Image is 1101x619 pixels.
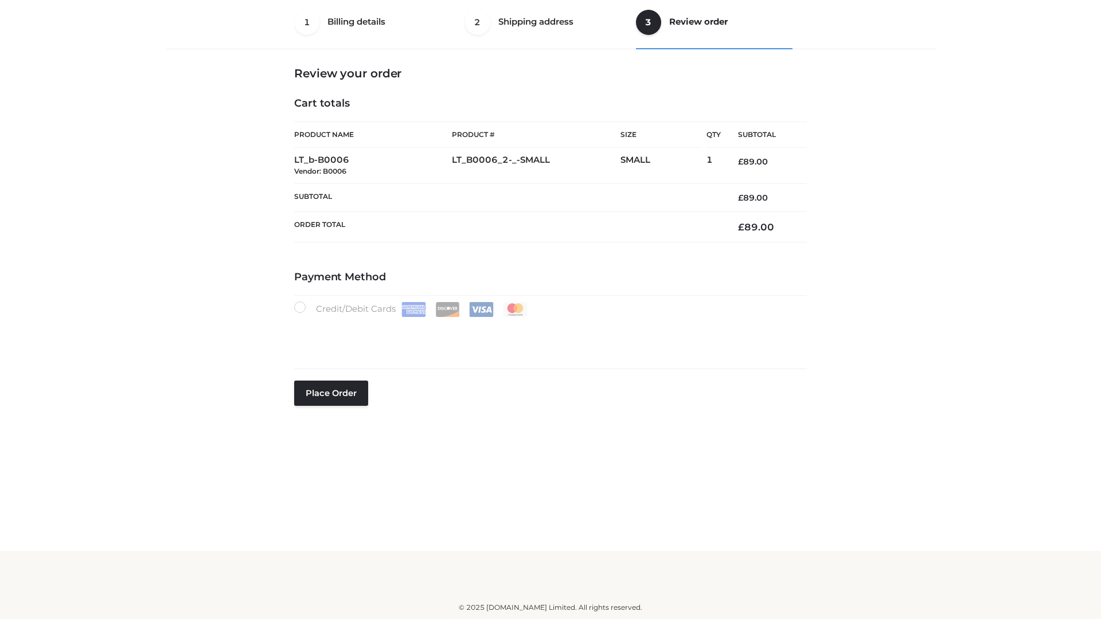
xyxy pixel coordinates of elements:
span: £ [738,156,743,167]
th: Qty [706,122,721,148]
span: £ [738,193,743,203]
bdi: 89.00 [738,221,774,233]
th: Subtotal [294,183,721,211]
iframe: Secure payment input frame [292,315,805,356]
div: © 2025 [DOMAIN_NAME] Limited. All rights reserved. [170,602,931,613]
h3: Review your order [294,66,807,80]
label: Credit/Debit Cards [294,301,529,317]
bdi: 89.00 [738,193,768,203]
button: Place order [294,381,368,406]
img: Mastercard [503,302,528,317]
h4: Payment Method [294,271,807,284]
th: Size [620,122,701,148]
h4: Cart totals [294,97,807,110]
th: Product # [452,122,620,148]
th: Order Total [294,212,721,242]
td: 1 [706,148,721,184]
span: £ [738,221,744,233]
img: Visa [469,302,494,317]
td: LT_b-B0006 [294,148,452,184]
img: Discover [435,302,460,317]
img: Amex [401,302,426,317]
bdi: 89.00 [738,156,768,167]
small: Vendor: B0006 [294,167,346,175]
th: Subtotal [721,122,807,148]
th: Product Name [294,122,452,148]
td: LT_B0006_2-_-SMALL [452,148,620,184]
td: SMALL [620,148,706,184]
